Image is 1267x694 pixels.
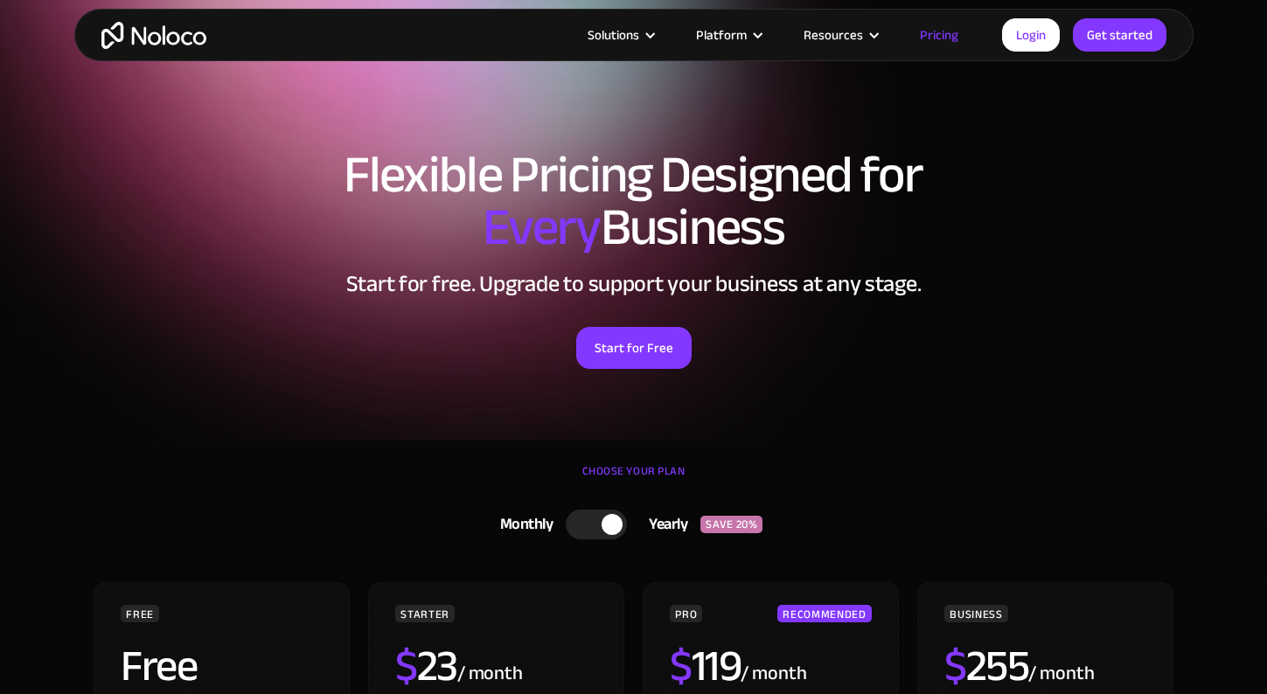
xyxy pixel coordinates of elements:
a: Start for Free [576,327,692,369]
span: Every [483,178,601,276]
div: PRO [670,605,702,622]
a: Pricing [898,24,980,46]
div: RECOMMENDED [777,605,871,622]
h1: Flexible Pricing Designed for Business [92,149,1176,253]
div: Platform [696,24,747,46]
div: STARTER [395,605,454,622]
div: / month [1028,660,1094,688]
div: BUSINESS [944,605,1007,622]
div: Solutions [566,24,674,46]
a: Get started [1073,18,1166,52]
a: Login [1002,18,1060,52]
h2: 119 [670,644,741,688]
div: Yearly [627,511,700,538]
div: Platform [674,24,782,46]
div: Monthly [478,511,567,538]
div: / month [741,660,806,688]
div: SAVE 20% [700,516,762,533]
a: home [101,22,206,49]
div: / month [457,660,523,688]
div: Resources [804,24,863,46]
div: FREE [121,605,159,622]
h2: Start for free. Upgrade to support your business at any stage. [92,271,1176,297]
div: Solutions [588,24,639,46]
h2: 255 [944,644,1028,688]
h2: 23 [395,644,457,688]
div: Resources [782,24,898,46]
h2: Free [121,644,197,688]
div: CHOOSE YOUR PLAN [92,458,1176,502]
